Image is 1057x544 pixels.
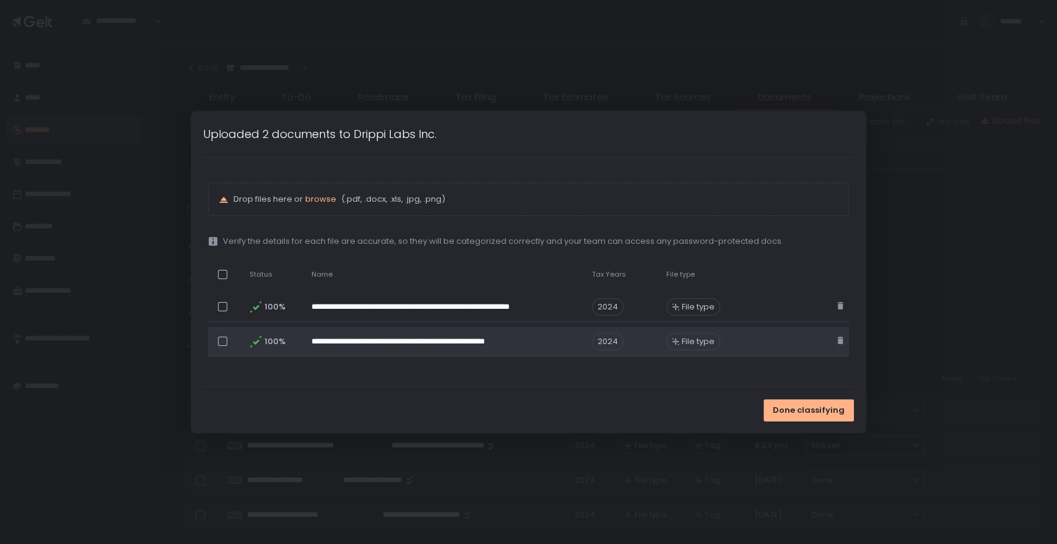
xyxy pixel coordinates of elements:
span: File type [682,336,715,347]
span: File type [682,301,715,313]
p: Drop files here or [233,194,838,205]
span: Name [311,270,333,279]
span: Verify the details for each file are accurate, so they will be categorized correctly and your tea... [223,236,783,247]
span: Status [250,270,272,279]
span: 2024 [592,333,624,350]
button: browse [305,194,336,205]
span: File type [666,270,695,279]
span: (.pdf, .docx, .xls, .jpg, .png) [339,194,445,205]
h1: Uploaded 2 documents to Drippi Labs Inc. [203,126,437,142]
button: Done classifying [763,399,854,421]
span: 100% [264,301,284,313]
span: Done classifying [773,405,845,416]
span: browse [305,193,336,205]
span: 100% [264,336,284,347]
span: 2024 [592,298,624,316]
span: Tax Years [592,270,626,279]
